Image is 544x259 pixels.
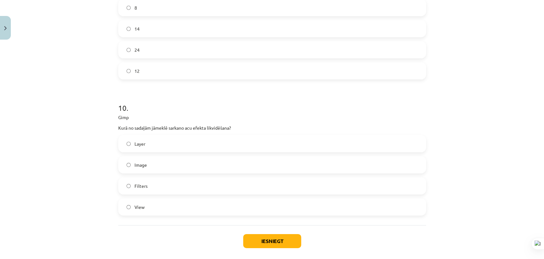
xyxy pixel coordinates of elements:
[127,163,131,167] input: Image
[134,47,140,53] span: 24
[118,92,426,112] h1: 10 .
[127,69,131,73] input: 12
[127,27,131,31] input: 14
[118,114,426,121] p: Gimp
[134,204,145,210] span: View
[4,26,7,30] img: icon-close-lesson-0947bae3869378f0d4975bcd49f059093ad1ed9edebbc8119c70593378902aed.svg
[134,4,137,11] span: 8
[127,142,131,146] input: Layer
[243,234,301,248] button: Iesniegt
[127,6,131,10] input: 8
[134,26,140,32] span: 14
[127,48,131,52] input: 24
[134,183,148,189] span: Filters
[118,125,426,131] p: Kurā no sadaļām jāmeklē sarkano acu efekta likvidēšana?
[134,141,145,147] span: Layer
[134,162,147,168] span: Image
[134,68,140,74] span: 12
[127,205,131,209] input: View
[127,184,131,188] input: Filters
